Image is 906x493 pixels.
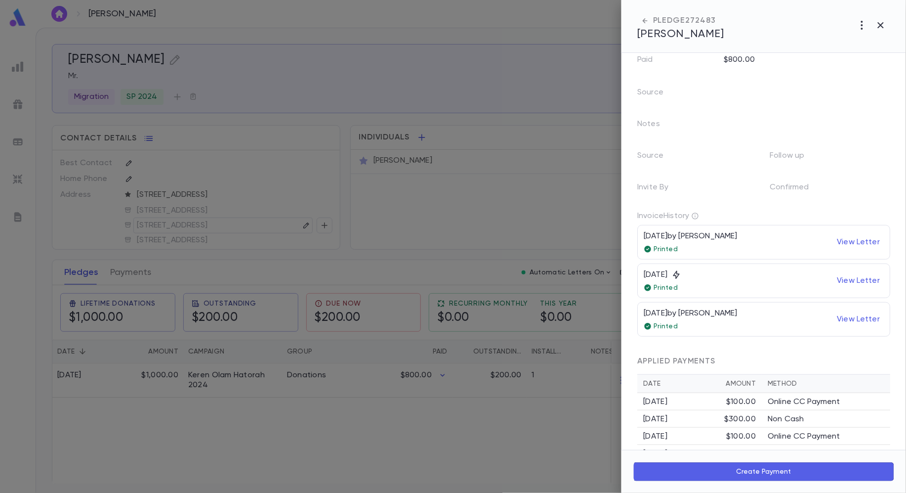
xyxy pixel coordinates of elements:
[726,432,756,442] div: $100.00
[768,397,840,407] p: Online CC Payment
[637,179,684,199] p: Invite By
[833,272,884,290] p: View Letter
[724,55,755,65] p: $800.00
[726,397,756,407] div: $100.00
[643,380,726,388] div: Date
[726,449,756,459] div: $100.00
[724,414,756,424] div: $300.00
[637,16,724,26] div: PLEDGE 272483
[644,284,681,292] p: Printed
[643,414,724,424] div: [DATE]
[633,462,894,481] button: Create Payment
[637,148,679,168] p: Source
[833,233,884,251] p: View Letter
[637,211,890,225] p: Invoice History
[644,309,738,322] div: [DATE] by [PERSON_NAME]
[637,29,724,40] span: [PERSON_NAME]
[833,311,884,328] p: View Letter
[644,231,738,245] div: [DATE] by [PERSON_NAME]
[762,375,890,393] th: Method
[637,55,653,65] p: Paid
[768,414,804,424] p: Non Cash
[637,85,679,104] p: Source
[691,212,699,220] div: Showing last 3 invoices
[768,432,840,442] p: Online CC Payment
[726,380,756,388] div: Amount
[644,245,738,253] p: Printed
[770,148,820,168] p: Follow up
[644,322,738,330] p: Printed
[770,179,824,199] p: Confirmed
[644,270,681,284] div: [DATE]
[643,397,726,407] div: [DATE]
[643,432,726,442] div: [DATE]
[643,449,726,459] div: [DATE]
[637,358,715,365] span: APPLIED PAYMENTS
[768,449,840,459] p: Online CC Payment
[637,116,676,136] p: Notes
